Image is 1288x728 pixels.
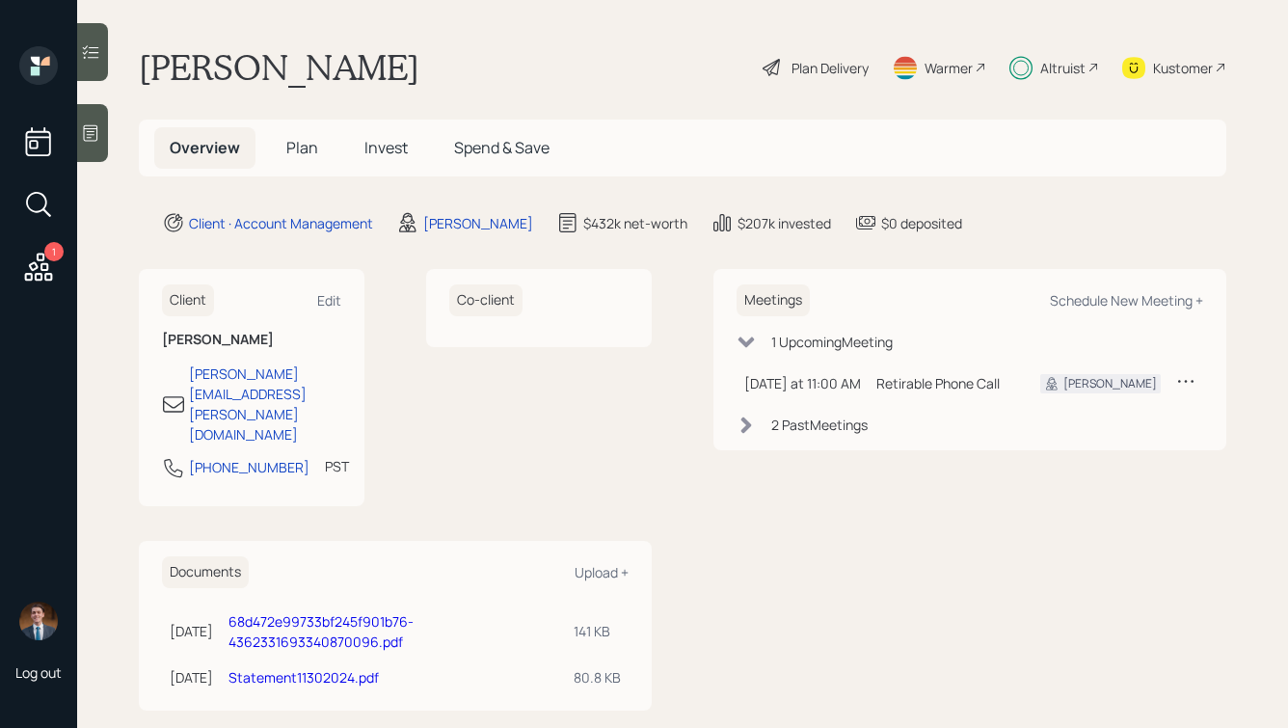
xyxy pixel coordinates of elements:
div: [DATE] at 11:00 AM [744,373,861,393]
h6: Documents [162,556,249,588]
span: Spend & Save [454,137,550,158]
span: Overview [170,137,240,158]
div: 1 [44,242,64,261]
span: Plan [286,137,318,158]
div: 2 Past Meeting s [771,415,868,435]
div: Altruist [1040,58,1086,78]
div: [PHONE_NUMBER] [189,457,309,477]
div: $207k invested [738,213,831,233]
div: 80.8 KB [574,667,621,688]
div: [PERSON_NAME] [423,213,533,233]
h6: Co-client [449,284,523,316]
div: Kustomer [1153,58,1213,78]
div: [DATE] [170,667,213,688]
h6: [PERSON_NAME] [162,332,341,348]
img: hunter_neumayer.jpg [19,602,58,640]
div: Log out [15,663,62,682]
a: 68d472e99733bf245f901b76-4362331693340870096.pdf [228,612,414,651]
div: Client · Account Management [189,213,373,233]
div: 141 KB [574,621,621,641]
div: Upload + [575,563,629,581]
div: [PERSON_NAME] [1063,375,1157,392]
div: Warmer [925,58,973,78]
a: Statement11302024.pdf [228,668,379,687]
h1: [PERSON_NAME] [139,46,419,89]
div: Schedule New Meeting + [1050,291,1203,310]
div: $432k net-worth [583,213,687,233]
div: Plan Delivery [792,58,869,78]
div: 1 Upcoming Meeting [771,332,893,352]
div: [PERSON_NAME][EMAIL_ADDRESS][PERSON_NAME][DOMAIN_NAME] [189,364,341,445]
h6: Meetings [737,284,810,316]
span: Invest [364,137,408,158]
h6: Client [162,284,214,316]
div: Retirable Phone Call [876,373,1009,393]
div: Edit [317,291,341,310]
div: PST [325,456,349,476]
div: [DATE] [170,621,213,641]
div: $0 deposited [881,213,962,233]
